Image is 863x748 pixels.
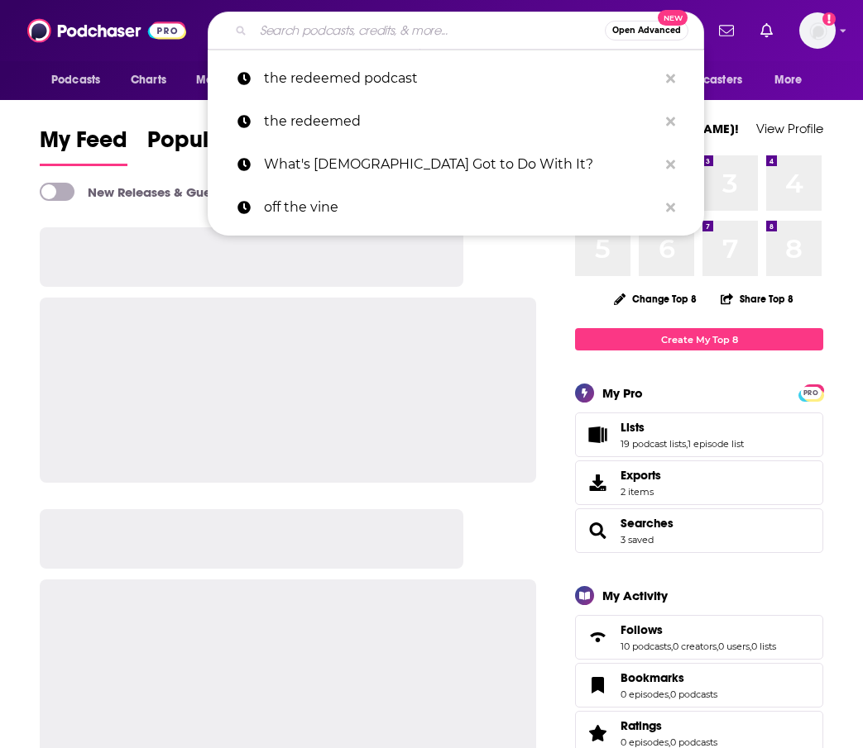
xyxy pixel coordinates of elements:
span: Exports [621,468,661,483]
span: Follows [621,622,663,637]
span: , [686,438,688,450]
span: Bookmarks [621,670,684,685]
a: 0 episodes [621,688,669,700]
span: PRO [801,387,821,399]
span: , [750,641,751,652]
span: Ratings [621,718,662,733]
div: My Pro [602,385,643,401]
span: , [671,641,673,652]
span: New [658,10,688,26]
span: 2 items [621,486,661,498]
span: , [717,641,718,652]
span: , [669,688,670,700]
span: Popular Feed [147,126,288,164]
a: the redeemed [208,100,704,143]
a: Searches [621,516,674,531]
button: Open AdvancedNew [605,21,688,40]
a: Searches [581,519,614,542]
p: What's God Got to Do With It? [264,143,658,186]
a: Follows [621,622,776,637]
a: Lists [581,423,614,446]
img: Podchaser - Follow, Share and Rate Podcasts [27,15,186,46]
span: Exports [581,471,614,494]
span: Open Advanced [612,26,681,35]
p: the redeemed podcast [264,57,658,100]
a: Exports [575,460,823,505]
a: What's [DEMOGRAPHIC_DATA] Got to Do With It? [208,143,704,186]
a: Show notifications dropdown [712,17,741,45]
p: off the vine [264,186,658,229]
a: Create My Top 8 [575,328,823,350]
span: Monitoring [196,69,255,92]
p: the redeemed [264,100,658,143]
button: open menu [185,64,276,96]
a: Bookmarks [621,670,717,685]
a: off the vine [208,186,704,229]
span: Lists [621,420,645,435]
span: Bookmarks [575,663,823,708]
a: Ratings [621,718,717,733]
a: 0 episodes [621,736,669,748]
span: Lists [575,412,823,457]
a: Charts [120,64,176,96]
a: 0 podcasts [670,688,717,700]
a: 19 podcast lists [621,438,686,450]
a: 0 users [718,641,750,652]
a: Show notifications dropdown [754,17,779,45]
a: 3 saved [621,534,654,546]
input: Search podcasts, credits, & more... [253,17,605,44]
button: open menu [763,64,823,96]
a: Lists [621,420,744,435]
button: open menu [652,64,766,96]
button: Share Top 8 [720,283,794,315]
svg: Add a profile image [822,12,836,26]
a: 10 podcasts [621,641,671,652]
span: More [774,69,803,92]
a: 0 lists [751,641,776,652]
button: Change Top 8 [604,288,707,309]
a: My Feed [40,126,127,166]
button: Show profile menu [799,12,836,49]
span: Logged in as shcarlos [799,12,836,49]
span: Charts [131,69,166,92]
a: Ratings [581,722,614,745]
a: 1 episode list [688,438,744,450]
div: My Activity [602,588,668,603]
span: My Feed [40,126,127,164]
a: View Profile [756,121,823,136]
a: New Releases & Guests Only [40,183,257,201]
img: User Profile [799,12,836,49]
button: open menu [40,64,122,96]
a: the redeemed podcast [208,57,704,100]
a: PRO [801,386,821,398]
span: Podcasts [51,69,100,92]
span: Follows [575,615,823,660]
a: Bookmarks [581,674,614,697]
a: 0 podcasts [670,736,717,748]
div: Search podcasts, credits, & more... [208,12,704,50]
a: Popular Feed [147,126,288,166]
span: Searches [575,508,823,553]
a: 0 creators [673,641,717,652]
a: Follows [581,626,614,649]
span: , [669,736,670,748]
